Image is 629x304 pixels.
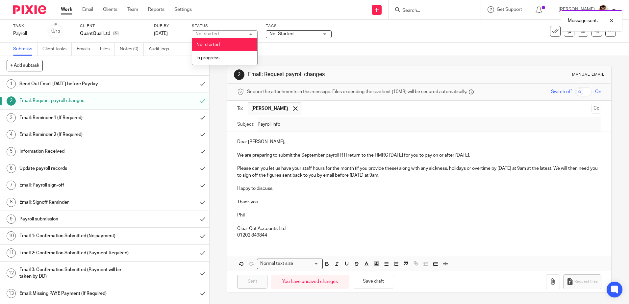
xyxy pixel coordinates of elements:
[7,215,16,224] div: 9
[100,43,115,56] a: Files
[574,279,598,284] span: Request files
[120,43,144,56] a: Notes (0)
[237,139,601,145] p: Dear [PERSON_NAME],
[7,130,16,139] div: 4
[598,5,609,15] img: Phil%20Baby%20pictures%20(3).JPG
[7,60,43,71] button: + Add subtask
[196,42,220,47] span: Not started
[271,275,349,289] div: You have unsaved changes
[19,289,133,298] h1: Email: Missing PAYE Payment (If Required)
[7,231,16,241] div: 10
[353,275,394,289] button: Save draft
[7,198,16,207] div: 8
[154,31,168,36] span: [DATE]
[563,274,601,289] button: Request files
[19,79,133,89] h1: Send Out Email [DATE] before Payday
[591,104,601,114] button: Cc
[237,121,254,128] label: Subject:
[148,6,164,13] a: Reports
[103,6,117,13] a: Clients
[149,43,174,56] a: Audit logs
[61,6,72,13] a: Work
[237,185,601,192] p: Happy to discuss.
[19,164,133,173] h1: Update payroll records
[7,96,16,106] div: 2
[13,5,46,14] img: Pixie
[154,23,184,29] label: Due by
[237,212,601,218] p: Phil
[19,197,133,207] h1: Email: Signoff Reminder
[54,30,60,33] small: /13
[7,248,16,258] div: 11
[127,6,138,13] a: Team
[42,43,72,56] a: Client tasks
[80,23,146,29] label: Client
[7,289,16,298] div: 13
[19,130,133,139] h1: Email: Reminder 2 (If Required)
[568,17,598,24] p: Message sent.
[237,232,601,239] p: 01202 849844
[572,72,605,77] div: Manual email
[19,180,133,190] h1: Email: Payroll sign-off
[237,225,601,232] p: Clear Cut Accounts Ltd
[174,6,192,13] a: Settings
[13,43,38,56] a: Subtasks
[7,164,16,173] div: 6
[551,89,572,95] span: Switch off
[247,89,467,95] span: Secure the attachments in this message. Files exceeding the size limit (10MB) will be secured aut...
[19,113,133,123] h1: Email: Reminder 1 (If Required)
[7,147,16,156] div: 5
[7,113,16,122] div: 3
[259,260,294,267] span: Normal text size
[77,43,95,56] a: Emails
[237,199,601,205] p: Thank you.
[269,32,293,36] span: Not Started
[295,260,319,267] input: Search for option
[19,265,133,282] h1: Email 3: Confirmation Submitted (Payment will be taken by DD)
[51,27,60,35] div: 0
[19,96,133,106] h1: Email: Request payroll changes
[7,268,16,278] div: 12
[19,146,133,156] h1: Information Received
[196,56,219,60] span: In progress
[13,23,39,29] label: Task
[192,23,258,29] label: Status
[248,71,433,78] h1: Email: Request payroll changes
[19,214,133,224] h1: Payroll submission
[237,275,267,289] input: Sent
[13,30,39,37] div: Payroll
[19,248,133,258] h1: Email 2: Confirmation Submitted (Payment Required)
[234,69,244,80] div: 2
[237,105,244,112] label: To:
[595,89,601,95] span: On
[266,23,332,29] label: Tags
[237,165,601,179] p: Please can you let us have your staff hours for the month (if you provide these) along with any s...
[82,6,93,13] a: Email
[7,181,16,190] div: 7
[195,32,219,36] div: Not started
[257,259,323,269] div: Search for option
[251,105,288,112] span: [PERSON_NAME]
[80,30,110,37] p: QuantQual Ltd
[237,152,601,159] p: We are preparing to submit the September payroll RTI return to the HMRC [DATE] for you to pay on ...
[7,79,16,89] div: 1
[19,231,133,241] h1: Email 1: Confirmation Submitted (No payment)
